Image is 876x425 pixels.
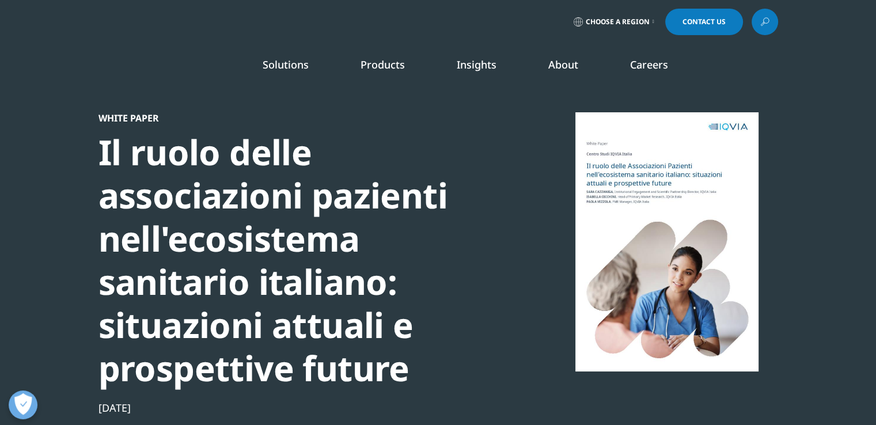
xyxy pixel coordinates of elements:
a: Solutions [263,58,309,71]
span: Contact Us [682,18,726,25]
a: Careers [630,58,668,71]
div: Il ruolo delle associazioni pazienti nell'ecosistema sanitario italiano: situazioni attuali e pro... [98,131,494,390]
button: Apri preferenze [9,390,37,419]
div: White Paper [98,112,494,124]
a: Insights [457,58,496,71]
nav: Primary [195,40,778,94]
a: Products [361,58,405,71]
a: Contact Us [665,9,743,35]
div: [DATE] [98,401,494,415]
span: Choose a Region [586,17,650,26]
a: About [548,58,578,71]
